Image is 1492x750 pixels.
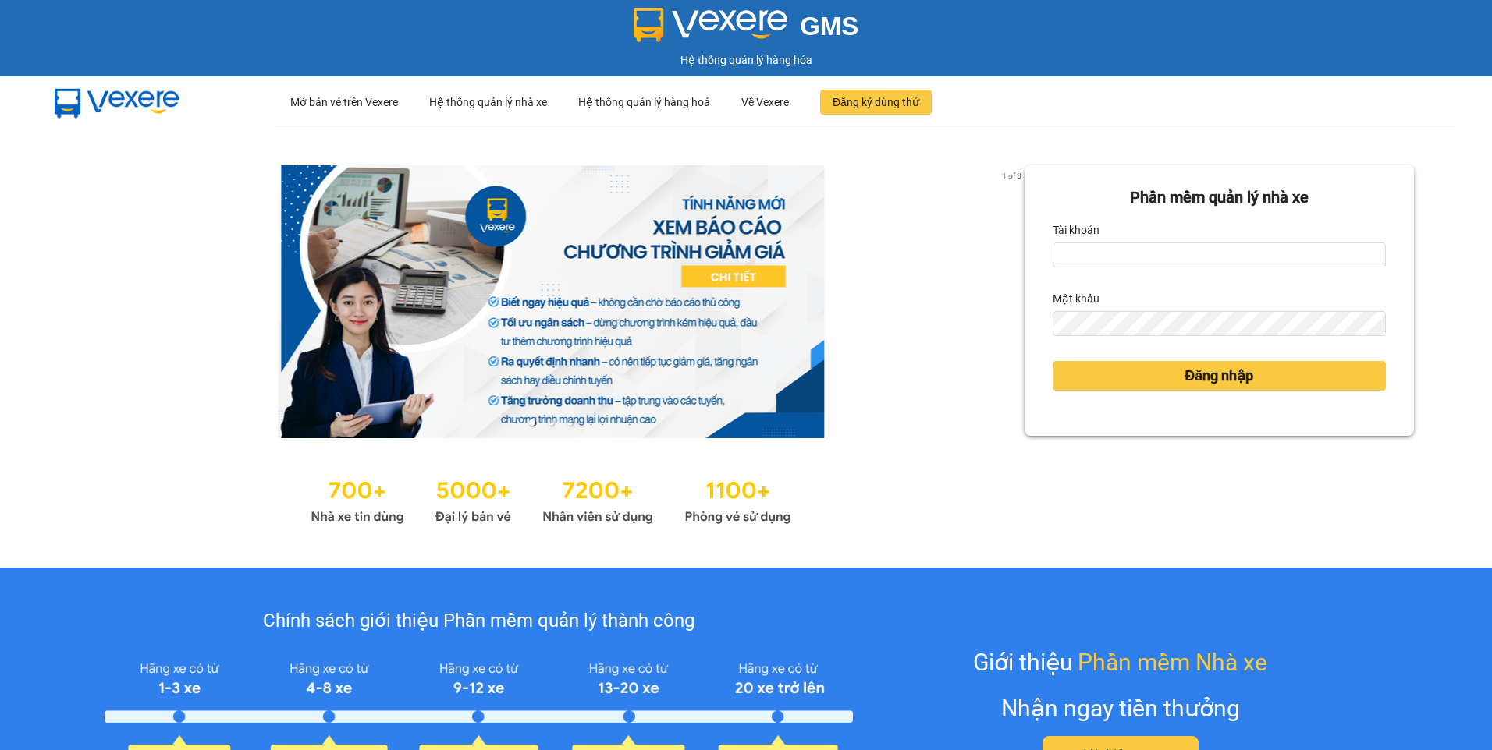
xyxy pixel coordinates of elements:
div: Hệ thống quản lý hàng hóa [4,51,1488,69]
div: Nhận ngay tiền thưởng [1001,690,1240,727]
li: slide item 1 [529,419,535,426]
button: Đăng nhập [1053,361,1386,391]
span: Phần mềm Nhà xe [1078,644,1267,681]
img: Statistics.png [311,469,791,529]
img: mbUUG5Q.png [39,76,195,128]
span: Đăng nhập [1185,365,1253,387]
div: Phần mềm quản lý nhà xe [1053,186,1386,210]
label: Tài khoản [1053,218,1099,242]
a: GMS [634,23,859,36]
div: Hệ thống quản lý nhà xe [429,77,547,127]
span: Đăng ký dùng thử [833,94,919,111]
label: Mật khẩu [1053,286,1099,311]
p: 1 of 3 [997,165,1025,186]
div: Mở bán vé trên Vexere [290,77,398,127]
button: Đăng ký dùng thử [820,90,932,115]
button: next slide / item [1003,165,1025,438]
input: Tài khoản [1053,242,1386,267]
div: Giới thiệu [973,644,1267,681]
button: previous slide / item [78,165,100,438]
img: logo 2 [634,8,788,42]
li: slide item 2 [548,419,554,426]
div: Về Vexere [741,77,789,127]
span: GMS [800,12,858,41]
div: Hệ thống quản lý hàng hoá [578,77,710,127]
div: Chính sách giới thiệu Phần mềm quản lý thành công [105,607,853,636]
li: slide item 3 [567,419,573,426]
input: Mật khẩu [1053,311,1386,336]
